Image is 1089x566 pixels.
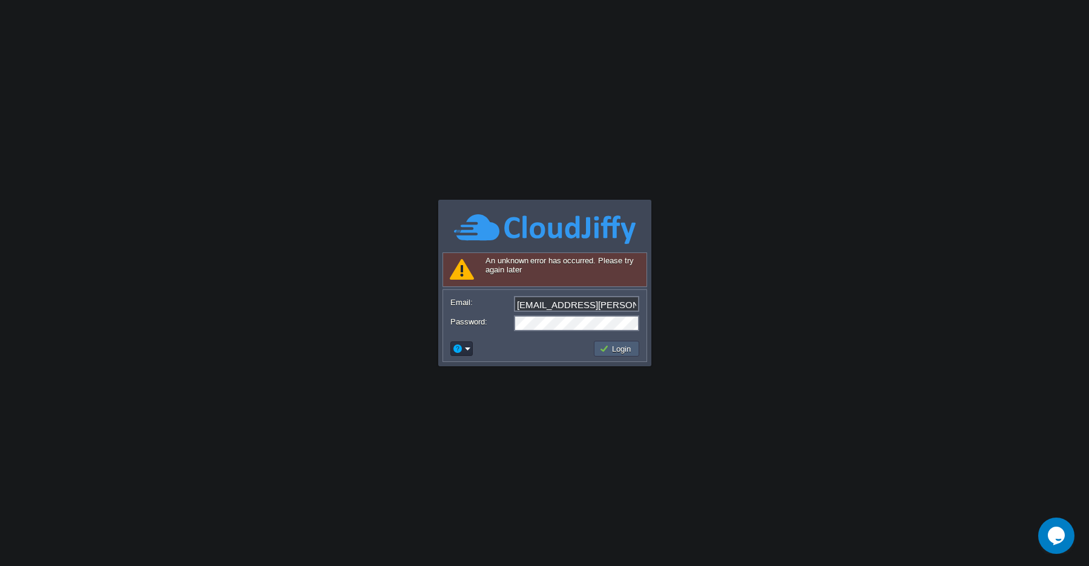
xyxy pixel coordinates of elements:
[450,296,513,309] label: Email:
[450,315,513,328] label: Password:
[443,252,647,287] div: An unknown error has occurred. Please try again later
[599,343,634,354] button: Login
[1038,518,1077,554] iframe: chat widget
[454,212,636,246] img: CloudJiffy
